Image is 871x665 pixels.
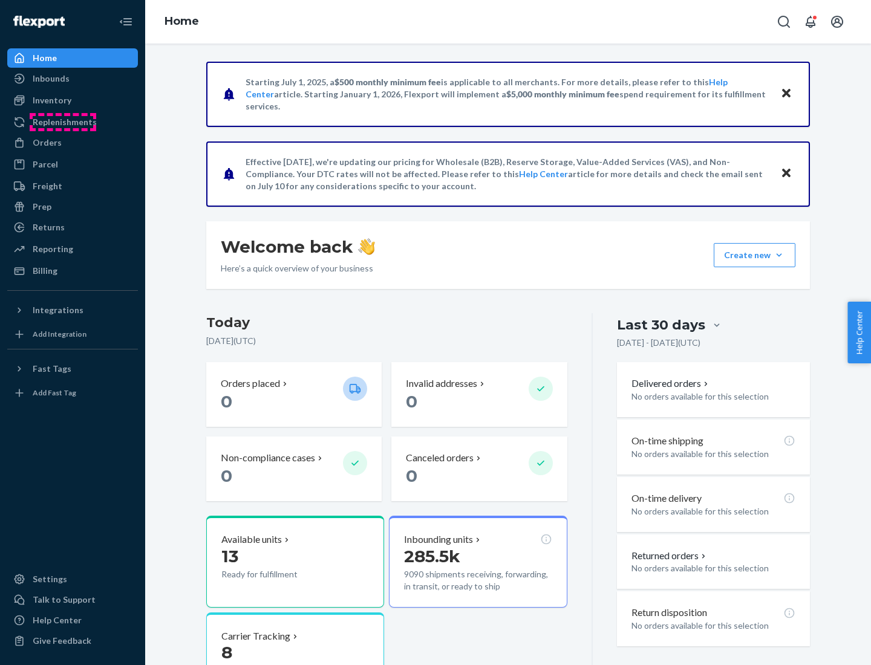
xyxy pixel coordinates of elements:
[33,363,71,375] div: Fast Tags
[7,300,138,320] button: Integrations
[33,221,65,233] div: Returns
[33,158,58,170] div: Parcel
[246,76,769,112] p: Starting July 1, 2025, a is applicable to all merchants. For more details, please refer to this a...
[631,505,795,517] p: No orders available for this selection
[206,436,382,501] button: Non-compliance cases 0
[7,197,138,216] a: Prep
[778,165,794,183] button: Close
[406,465,417,486] span: 0
[7,325,138,344] a: Add Integration
[33,73,70,85] div: Inbounds
[7,218,138,237] a: Returns
[221,629,290,643] p: Carrier Tracking
[391,436,567,501] button: Canceled orders 0
[206,313,567,332] h3: Today
[33,180,62,192] div: Freight
[404,546,460,566] span: 285.5k
[246,156,769,192] p: Effective [DATE], we're updating our pricing for Wholesale (B2B), Reserve Storage, Value-Added Se...
[7,133,138,152] a: Orders
[798,10,823,34] button: Open notifications
[33,137,62,149] div: Orders
[404,533,473,547] p: Inbounding units
[7,112,138,132] a: Replenishments
[631,562,795,574] p: No orders available for this selection
[155,4,209,39] ol: breadcrumbs
[617,337,700,349] p: [DATE] - [DATE] ( UTC )
[33,388,76,398] div: Add Fast Tag
[33,201,51,213] div: Prep
[7,239,138,259] a: Reporting
[7,569,138,589] a: Settings
[631,606,707,620] p: Return disposition
[404,568,552,592] p: 9090 shipments receiving, forwarding, in transit, or ready to ship
[617,316,705,334] div: Last 30 days
[631,377,711,391] button: Delivered orders
[631,434,703,448] p: On-time shipping
[221,546,238,566] span: 13
[7,69,138,88] a: Inbounds
[165,15,199,28] a: Home
[206,362,382,427] button: Orders placed 0
[778,85,794,103] button: Close
[221,377,280,391] p: Orders placed
[33,116,97,128] div: Replenishments
[7,383,138,403] a: Add Fast Tag
[7,611,138,630] a: Help Center
[334,77,441,87] span: $500 monthly minimum fee
[221,568,333,580] p: Ready for fulfillment
[389,516,567,608] button: Inbounding units285.5k9090 shipments receiving, forwarding, in transit, or ready to ship
[206,516,384,608] button: Available units13Ready for fulfillment
[847,302,871,363] button: Help Center
[406,451,474,465] p: Canceled orders
[406,391,417,412] span: 0
[631,549,708,563] button: Returned orders
[7,261,138,281] a: Billing
[221,451,315,465] p: Non-compliance cases
[221,236,375,258] h1: Welcome back
[221,465,232,486] span: 0
[7,91,138,110] a: Inventory
[7,590,138,609] a: Talk to Support
[33,243,73,255] div: Reporting
[114,10,138,34] button: Close Navigation
[631,620,795,632] p: No orders available for this selection
[33,329,86,339] div: Add Integration
[825,10,849,34] button: Open account menu
[33,573,67,585] div: Settings
[33,265,57,277] div: Billing
[33,52,57,64] div: Home
[13,16,65,28] img: Flexport logo
[7,48,138,68] a: Home
[7,359,138,378] button: Fast Tags
[406,377,477,391] p: Invalid addresses
[33,614,82,626] div: Help Center
[33,94,71,106] div: Inventory
[772,10,796,34] button: Open Search Box
[358,238,375,255] img: hand-wave emoji
[714,243,795,267] button: Create new
[206,335,567,347] p: [DATE] ( UTC )
[7,177,138,196] a: Freight
[221,262,375,274] p: Here’s a quick overview of your business
[391,362,567,427] button: Invalid addresses 0
[221,391,232,412] span: 0
[506,89,619,99] span: $5,000 monthly minimum fee
[33,304,83,316] div: Integrations
[631,448,795,460] p: No orders available for this selection
[7,631,138,650] button: Give Feedback
[631,491,702,505] p: On-time delivery
[33,594,96,606] div: Talk to Support
[7,155,138,174] a: Parcel
[221,533,282,547] p: Available units
[519,169,568,179] a: Help Center
[221,642,232,663] span: 8
[631,391,795,403] p: No orders available for this selection
[33,635,91,647] div: Give Feedback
